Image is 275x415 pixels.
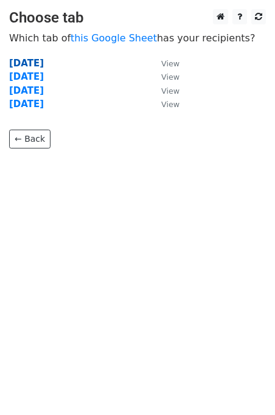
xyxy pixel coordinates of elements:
[161,100,179,109] small: View
[149,58,179,69] a: View
[149,71,179,82] a: View
[9,71,44,82] a: [DATE]
[9,32,266,44] p: Which tab of has your recipients?
[149,99,179,110] a: View
[161,72,179,82] small: View
[9,85,44,96] a: [DATE]
[9,99,44,110] a: [DATE]
[161,86,179,96] small: View
[9,9,266,27] h3: Choose tab
[149,85,179,96] a: View
[161,59,179,68] small: View
[9,130,50,148] a: ← Back
[9,58,44,69] a: [DATE]
[71,32,157,44] a: this Google Sheet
